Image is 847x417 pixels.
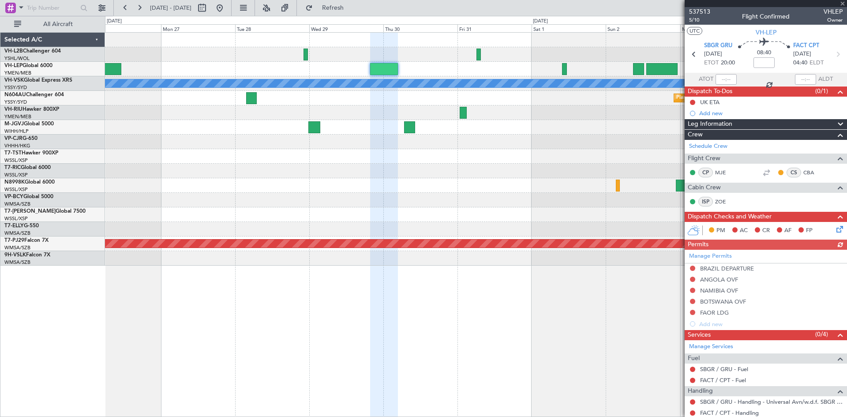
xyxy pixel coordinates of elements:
[757,49,771,57] span: 08:40
[4,128,29,135] a: WIHH/HLP
[698,197,713,207] div: ISP
[803,169,823,177] a: CBA
[161,24,235,32] div: Mon 27
[700,398,843,406] a: SBGR / GRU - Handling - Universal Avn/w.d.f. SBGR / GRU
[689,7,710,16] span: 537513
[4,63,52,68] a: VH-LEPGlobal 6000
[4,157,28,164] a: WSSL/XSP
[4,49,61,54] a: VH-L2BChallenger 604
[301,1,354,15] button: Refresh
[27,1,78,15] input: Trip Number
[787,168,801,177] div: CS
[680,24,754,32] div: Mon 3
[700,98,720,106] div: UK ETA
[4,70,31,76] a: YMEN/MEB
[4,121,54,127] a: M-JGVJGlobal 5000
[806,226,813,235] span: FP
[793,50,811,59] span: [DATE]
[688,119,732,129] span: Leg Information
[107,18,122,25] div: [DATE]
[4,172,28,178] a: WSSL/XSP
[688,212,772,222] span: Dispatch Checks and Weather
[784,226,791,235] span: AF
[315,5,352,11] span: Refresh
[688,154,720,164] span: Flight Crew
[86,24,161,32] div: Sun 26
[4,201,30,207] a: WMSA/SZB
[10,17,96,31] button: All Aircraft
[4,259,30,266] a: WMSA/SZB
[704,50,722,59] span: [DATE]
[704,41,732,50] span: SBGR GRU
[4,150,22,156] span: T7-TST
[742,12,790,21] div: Flight Confirmed
[4,107,22,112] span: VH-RIU
[4,78,72,83] a: VH-VSKGlobal Express XRS
[815,330,828,339] span: (0/4)
[756,28,776,37] span: VH-LEP
[715,169,735,177] a: MJE
[4,99,27,105] a: YSSY/SYD
[235,24,309,32] div: Tue 28
[688,183,721,193] span: Cabin Crew
[4,49,23,54] span: VH-L2B
[532,24,606,32] div: Sat 1
[721,59,735,68] span: 20:00
[4,252,50,258] a: 9H-VSLKFalcon 7X
[383,24,457,32] div: Thu 30
[688,386,713,396] span: Handling
[689,16,710,24] span: 5/10
[4,165,51,170] a: T7-RICGlobal 6000
[4,209,86,214] a: T7-[PERSON_NAME]Global 7500
[715,198,735,206] a: ZOE
[700,365,748,373] a: SBGR / GRU - Fuel
[4,215,28,222] a: WSSL/XSP
[4,143,30,149] a: VHHH/HKG
[4,186,28,193] a: WSSL/XSP
[4,223,24,229] span: T7-ELLY
[699,75,713,84] span: ATOT
[700,376,746,384] a: FACT / CPT - Fuel
[4,136,37,141] a: VP-CJRG-650
[4,194,23,199] span: VP-BCY
[687,27,702,35] button: UTC
[676,91,779,105] div: Planned Maint Sydney ([PERSON_NAME] Intl)
[4,55,30,62] a: YSHL/WOL
[698,168,713,177] div: CP
[533,18,548,25] div: [DATE]
[4,223,39,229] a: T7-ELLYG-550
[4,92,26,98] span: N604AU
[824,16,843,24] span: Owner
[688,86,732,97] span: Dispatch To-Dos
[716,226,725,235] span: PM
[4,136,22,141] span: VP-CJR
[815,86,828,96] span: (0/1)
[688,130,703,140] span: Crew
[688,330,711,340] span: Services
[4,63,22,68] span: VH-LEP
[762,226,770,235] span: CR
[309,24,383,32] div: Wed 29
[699,109,843,117] div: Add new
[4,150,58,156] a: T7-TSTHawker 900XP
[4,238,24,243] span: T7-PJ29
[4,238,49,243] a: T7-PJ29Falcon 7X
[824,7,843,16] span: VHLEP
[689,342,733,351] a: Manage Services
[4,121,24,127] span: M-JGVJ
[4,194,53,199] a: VP-BCYGlobal 5000
[4,252,26,258] span: 9H-VSLK
[793,41,819,50] span: FACT CPT
[23,21,93,27] span: All Aircraft
[4,180,25,185] span: N8998K
[704,59,719,68] span: ETOT
[457,24,532,32] div: Fri 31
[4,92,64,98] a: N604AUChallenger 604
[689,142,727,151] a: Schedule Crew
[4,209,56,214] span: T7-[PERSON_NAME]
[4,78,24,83] span: VH-VSK
[700,409,759,417] a: FACT / CPT - Handling
[4,107,59,112] a: VH-RIUHawker 800XP
[793,59,807,68] span: 04:40
[740,226,748,235] span: AC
